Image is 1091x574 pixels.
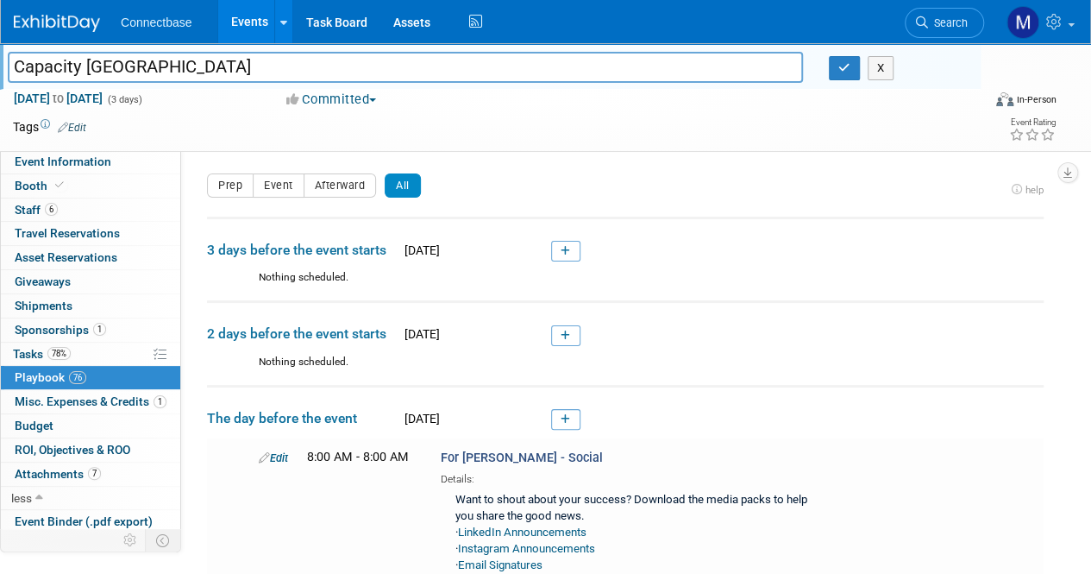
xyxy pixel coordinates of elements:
[15,394,166,408] span: Misc. Expenses & Credits
[121,16,192,29] span: Connectbase
[15,514,153,528] span: Event Binder (.pdf export)
[1,510,180,533] a: Event Binder (.pdf export)
[1,246,180,269] a: Asset Reservations
[13,91,103,106] span: [DATE] [DATE]
[15,467,101,481] span: Attachments
[116,529,146,552] td: Personalize Event Tab Strip
[13,118,86,136] td: Tags
[15,155,111,168] span: Event Information
[905,8,984,38] a: Search
[399,327,440,341] span: [DATE]
[1,390,180,413] a: Misc. Expenses & Credits1
[207,173,254,198] button: Prep
[69,371,86,384] span: 76
[45,203,58,216] span: 6
[154,395,166,408] span: 1
[1,463,180,486] a: Attachments7
[15,299,72,312] span: Shipments
[1016,93,1057,106] div: In-Person
[15,179,67,192] span: Booth
[385,173,421,198] button: All
[207,355,1044,385] div: Nothing scheduled.
[1,487,180,510] a: less
[11,491,32,505] span: less
[280,91,383,109] button: Committed
[47,347,71,360] span: 78%
[253,173,304,198] button: Event
[15,370,86,384] span: Playbook
[207,270,1044,300] div: Nothing scheduled.
[399,243,440,257] span: [DATE]
[1025,184,1044,196] span: help
[1,270,180,293] a: Giveaways
[207,325,397,344] span: 2 days before the event starts
[15,226,120,240] span: Travel Reservations
[399,412,440,426] span: [DATE]
[1,343,180,366] a: Tasks78%
[15,203,58,217] span: Staff
[458,526,586,539] a: LinkedIn Announcements
[304,173,377,198] button: Afterward
[15,419,53,432] span: Budget
[1009,118,1056,127] div: Event Rating
[55,180,64,190] i: Booth reservation complete
[458,542,595,555] a: Instagram Announcements
[15,274,71,288] span: Giveaways
[146,529,181,552] td: Toggle Event Tabs
[1006,6,1039,39] img: Mary Ann Rose
[1,294,180,318] a: Shipments
[259,451,288,464] a: Edit
[15,323,106,337] span: Sponsorships
[88,467,101,480] span: 7
[207,241,397,260] span: 3 days before the event starts
[93,323,106,336] span: 1
[458,558,542,571] a: Email Signatures
[207,409,397,428] span: The day before the event
[868,56,894,80] button: X
[307,450,409,464] span: 8:00 AM - 8:00 AM
[1,222,180,245] a: Travel Reservations
[1,174,180,198] a: Booth
[50,91,66,105] span: to
[1,438,180,462] a: ROI, Objectives & ROO
[58,122,86,134] a: Edit
[1,319,180,342] a: Sponsorships1
[996,92,1013,106] img: Format-Inperson.png
[15,443,130,457] span: ROI, Objectives & ROO
[1,199,180,222] a: Staff6
[1,366,180,389] a: Playbook76
[1,150,180,173] a: Event Information
[106,94,142,105] span: (3 days)
[1,414,180,438] a: Budget
[13,347,71,361] span: Tasks
[928,16,968,29] span: Search
[441,451,603,465] span: For [PERSON_NAME] - Social
[441,467,816,487] div: Details:
[14,15,100,32] img: ExhibitDay
[904,90,1057,116] div: Event Format
[15,250,117,264] span: Asset Reservations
